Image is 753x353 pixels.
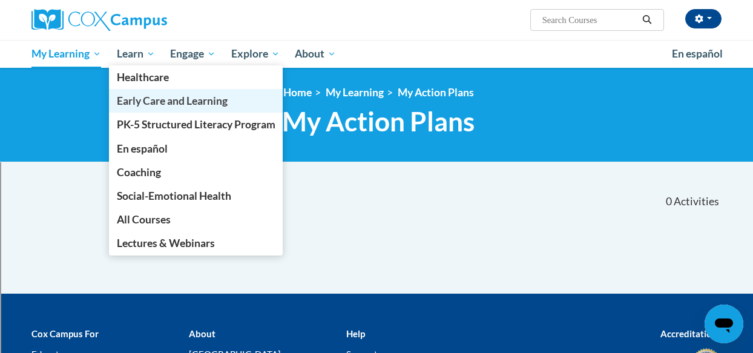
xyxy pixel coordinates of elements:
[31,9,249,31] a: Cox Campus
[705,305,743,343] iframe: Button to launch messaging window
[672,47,723,60] span: En español
[5,27,748,38] div: Move To ...
[117,71,169,84] span: Healthcare
[5,147,748,157] div: Search for Source
[5,114,748,125] div: Download
[5,136,748,147] div: Add Outline Template
[5,5,748,16] div: Sort A > Z
[5,125,748,136] div: Print
[117,142,168,155] span: En español
[5,168,748,179] div: Magazine
[685,9,722,28] button: Account Settings
[283,86,312,99] a: Home
[5,212,748,223] div: TODO: put dlg title
[5,334,748,345] div: New source
[5,268,748,279] div: SAVE AND GO HOME
[109,231,283,255] a: Lectures & Webinars
[5,190,748,201] div: Television/Radio
[117,118,275,131] span: PK-5 Structured Literacy Program
[5,59,748,70] div: Sign out
[326,86,384,99] a: My Learning
[288,40,344,68] a: About
[22,40,731,68] div: Main menu
[117,237,215,249] span: Lectures & Webinars
[31,9,167,31] img: Cox Campus
[109,160,283,184] a: Coaching
[109,65,283,89] a: Healthcare
[5,157,748,168] div: Journal
[109,137,283,160] a: En español
[5,246,748,257] div: ???
[109,184,283,208] a: Social-Emotional Health
[117,47,155,61] span: Learn
[5,312,748,323] div: CANCEL
[295,47,336,61] span: About
[5,236,748,246] div: CANCEL
[5,103,748,114] div: Rename Outline
[5,48,748,59] div: Options
[398,86,474,99] a: My Action Plans
[5,201,748,212] div: Visual Art
[5,38,748,48] div: Delete
[5,290,748,301] div: Move to ...
[117,166,161,179] span: Coaching
[5,81,748,92] div: Move To ...
[117,213,171,226] span: All Courses
[109,89,283,113] a: Early Care and Learning
[31,47,101,61] span: My Learning
[5,92,748,103] div: Delete
[664,41,731,67] a: En español
[5,301,748,312] div: Home
[231,47,280,61] span: Explore
[162,40,223,68] a: Engage
[109,208,283,231] a: All Courses
[170,47,215,61] span: Engage
[638,13,656,27] button: Search
[109,113,283,136] a: PK-5 Structured Literacy Program
[109,40,163,68] a: Learn
[5,16,748,27] div: Sort New > Old
[5,323,748,334] div: MOVE
[24,40,109,68] a: My Learning
[282,105,475,137] span: My Action Plans
[117,190,231,202] span: Social-Emotional Health
[5,279,748,290] div: DELETE
[223,40,288,68] a: Explore
[5,70,748,81] div: Rename
[5,257,748,268] div: This outline has no content. Would you like to delete it?
[541,13,638,27] input: Search Courses
[5,179,748,190] div: Newspaper
[117,94,228,107] span: Early Care and Learning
